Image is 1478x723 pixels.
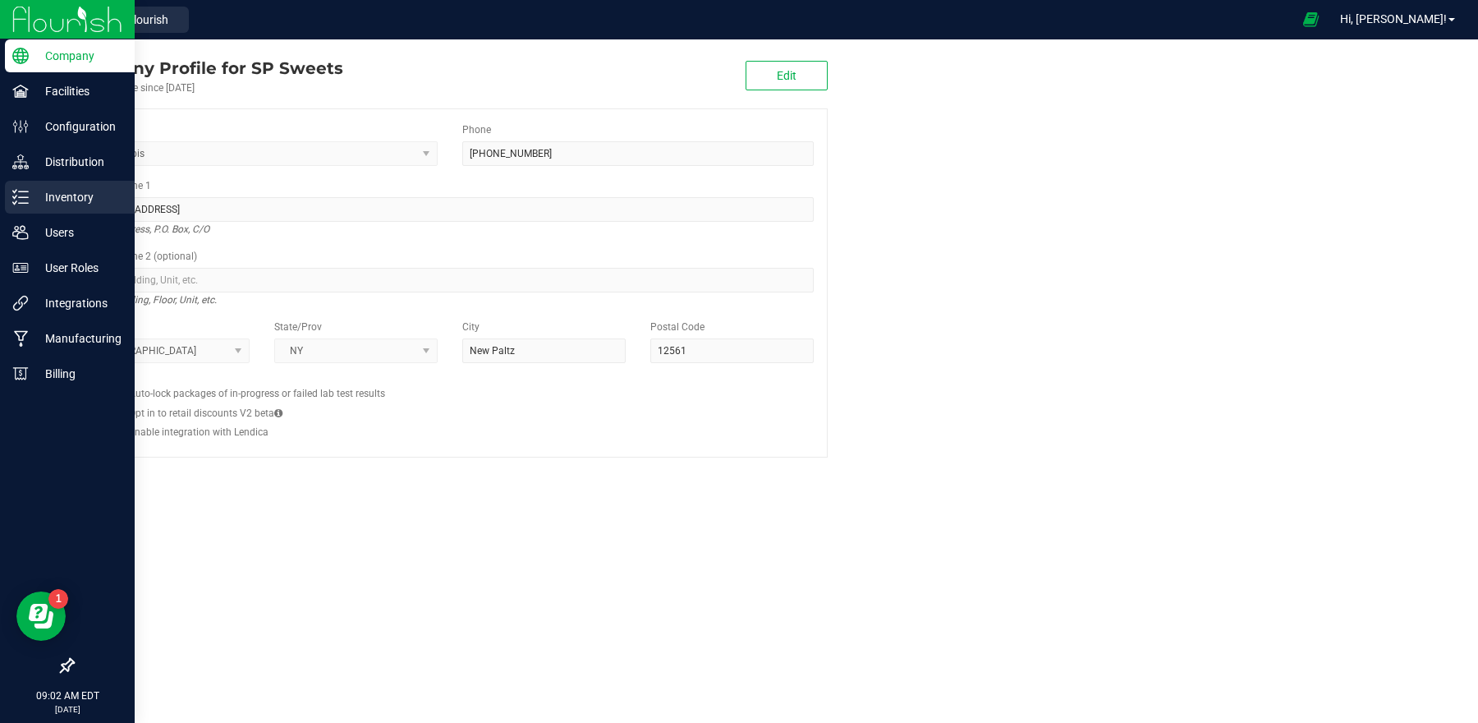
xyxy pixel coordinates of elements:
inline-svg: Company [12,48,29,64]
input: Postal Code [650,338,814,363]
inline-svg: Inventory [12,189,29,205]
input: City [462,338,626,363]
p: Company [29,46,127,66]
p: [DATE] [7,703,127,716]
iframe: Resource center [16,592,66,641]
i: Suite, Building, Floor, Unit, etc. [86,290,217,310]
inline-svg: Manufacturing [12,330,29,347]
inline-svg: Users [12,224,29,241]
label: State/Prov [274,320,322,334]
p: Distribution [29,152,127,172]
span: Edit [777,69,796,82]
div: SP Sweets [72,56,343,81]
p: Billing [29,364,127,384]
label: Address Line 2 (optional) [86,249,197,264]
iframe: Resource center unread badge [48,589,68,609]
p: Users [29,223,127,242]
p: Inventory [29,187,127,207]
i: Street address, P.O. Box, C/O [86,219,209,239]
input: Address [86,197,814,222]
inline-svg: Integrations [12,295,29,311]
p: 09:02 AM EDT [7,688,127,703]
span: Open Ecommerce Menu [1292,3,1329,35]
label: Opt in to retail discounts V2 beta [129,406,282,421]
p: Configuration [29,117,127,136]
inline-svg: Configuration [12,118,29,135]
inline-svg: Facilities [12,83,29,99]
input: Suite, Building, Unit, etc. [86,268,814,292]
label: City [462,320,480,334]
inline-svg: Distribution [12,154,29,170]
label: Phone [462,122,491,137]
p: Facilities [29,81,127,101]
p: Manufacturing [29,329,127,348]
input: (123) 456-7890 [462,141,814,166]
label: Auto-lock packages of in-progress or failed lab test results [129,386,385,401]
span: Hi, [PERSON_NAME]! [1340,12,1447,25]
div: Account active since [DATE] [72,81,343,95]
inline-svg: User Roles [12,260,29,276]
label: Postal Code [650,320,705,334]
p: User Roles [29,258,127,278]
inline-svg: Billing [12,366,29,382]
button: Edit [746,61,828,90]
label: Enable integration with Lendica [129,425,269,440]
p: Integrations [29,293,127,313]
h2: Configs [86,375,814,386]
